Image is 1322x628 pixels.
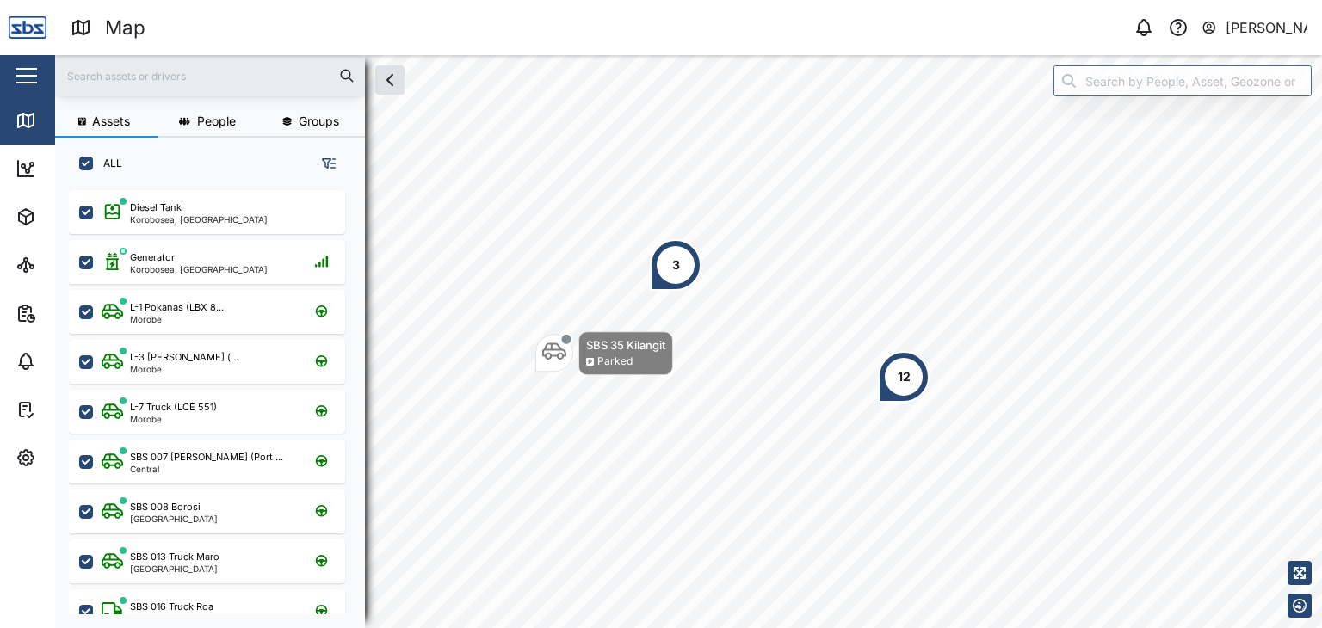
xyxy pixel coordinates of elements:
[45,448,106,467] div: Settings
[55,55,1322,628] canvas: Map
[130,500,201,514] div: SBS 008 Borosi
[130,215,268,224] div: Korobosea, [GEOGRAPHIC_DATA]
[130,450,283,465] div: SBS 007 [PERSON_NAME] (Port ...
[92,115,130,127] span: Assets
[130,200,182,215] div: Diesel Tank
[45,207,98,226] div: Assets
[1201,15,1308,40] button: [PERSON_NAME]
[105,13,145,43] div: Map
[130,514,218,523] div: [GEOGRAPHIC_DATA]
[45,159,122,178] div: Dashboard
[45,256,86,274] div: Sites
[898,367,911,386] div: 12
[65,63,355,89] input: Search assets or drivers
[130,400,217,415] div: L-7 Truck (LCE 551)
[535,331,673,375] div: Map marker
[45,352,98,371] div: Alarms
[672,256,680,274] div: 3
[69,184,364,614] div: grid
[1226,17,1308,39] div: [PERSON_NAME]
[130,265,268,274] div: Korobosea, [GEOGRAPHIC_DATA]
[9,9,46,46] img: Main Logo
[650,239,701,291] div: Map marker
[130,600,213,614] div: SBS 016 Truck Roa
[130,250,175,265] div: Generator
[878,351,930,403] div: Map marker
[1053,65,1312,96] input: Search by People, Asset, Geozone or Place
[45,304,103,323] div: Reports
[93,157,122,170] label: ALL
[130,564,219,573] div: [GEOGRAPHIC_DATA]
[597,354,633,370] div: Parked
[130,365,238,373] div: Morobe
[130,415,217,423] div: Morobe
[130,550,219,564] div: SBS 013 Truck Maro
[130,315,224,323] div: Morobe
[45,400,92,419] div: Tasks
[130,350,238,365] div: L-3 [PERSON_NAME] (...
[130,465,283,473] div: Central
[586,336,665,354] div: SBS 35 Kilangit
[299,115,339,127] span: Groups
[130,300,224,315] div: L-1 Pokanas (LBX 8...
[197,115,236,127] span: People
[45,111,83,130] div: Map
